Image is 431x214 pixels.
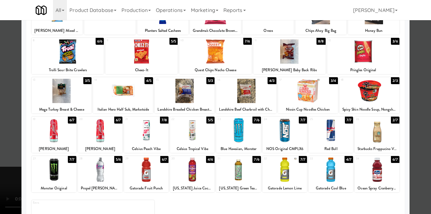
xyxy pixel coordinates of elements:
[296,27,345,35] div: Chips Ahoy Big Bag
[348,27,399,35] div: Honey Bun
[391,77,399,84] div: 2/3
[263,184,306,192] div: Gatorade Lemon Lime
[391,156,399,163] div: 6/7
[216,117,261,153] div: 237/6Blue Hawaiian, Monster
[78,117,122,153] div: 206/7[PERSON_NAME]
[93,77,153,113] div: 144/5Italian Hero Half Sub, Marketside
[206,156,215,163] div: 4/6
[328,38,363,43] div: 12
[279,106,337,113] div: Nissin Cup Noodles Chicken
[309,156,353,192] div: 334/7Gatorade Cool Blue
[114,117,122,124] div: 6/7
[94,106,152,113] div: Italian Hero Half Sub, Marketside
[32,106,91,113] div: Mega Turkey Breast & Cheese
[243,27,294,35] div: Oreos
[124,117,168,153] div: 217/8Celsius Peach Vibe
[356,145,398,153] div: Starbucks Frappucino Vanilla
[156,77,185,83] div: 15
[216,156,261,192] div: 317/6[US_STATE] Green Tea with [MEDICAL_DATA] and Honey
[310,156,331,161] div: 33
[279,77,308,83] div: 17
[68,156,76,163] div: 7/7
[68,117,76,124] div: 6/7
[125,156,146,161] div: 29
[355,145,399,153] div: Starbucks Frappucino Vanilla
[217,156,239,161] div: 31
[216,106,276,113] div: Landshire Beef Charbroil with Cheese
[32,156,76,192] div: 277/7Monster Original
[345,156,353,163] div: 4/7
[217,184,260,192] div: [US_STATE] Green Tea with [MEDICAL_DATA] and Honey
[264,156,285,161] div: 32
[179,38,251,74] div: 107/6Quest Chips Nacho Cheese
[83,77,92,84] div: 3/5
[268,77,276,84] div: 4/3
[114,156,122,163] div: 5/6
[32,106,92,113] div: Mega Turkey Breast & Cheese
[339,106,399,113] div: Spicy Shin Noodle Soup, Nongshim
[264,117,285,122] div: 24
[263,117,307,153] div: 247/7NOS Original CMPLX6
[309,184,353,192] div: Gatorade Cool Blue
[106,66,177,74] div: Cheez-It
[328,66,399,74] div: Pringles Original
[32,27,82,35] div: [PERSON_NAME] Mixed Fruit Snacks
[96,38,104,45] div: 6/6
[355,156,399,192] div: 346/7Ocean Spray Cranberry Juice
[356,117,377,122] div: 26
[295,27,346,35] div: Chips Ahoy Big Bag
[327,38,399,74] div: 123/6Pringles Original
[310,117,331,122] div: 25
[206,117,215,124] div: 5/5
[32,145,76,153] div: [PERSON_NAME]
[94,77,123,83] div: 14
[125,184,168,192] div: Gatorade Fruit Punch
[327,66,399,74] div: Pringles Original
[216,184,261,192] div: [US_STATE] Green Tea with [MEDICAL_DATA] and Honey
[79,156,100,161] div: 28
[32,38,104,74] div: 86/6Trolli Sour Brite Crawlers
[170,156,215,192] div: 304/6[US_STATE] Juice Cocktail Fruit Punch
[180,38,215,43] div: 10
[33,200,93,205] div: Extra
[217,145,260,153] div: Blue Hawaiian, Monster
[216,77,276,113] div: 164/3Landshire Beef Charbroil with Cheese
[107,38,142,43] div: 9
[32,145,75,153] div: [PERSON_NAME]
[32,184,76,192] div: Monster Original
[33,38,68,43] div: 8
[356,156,377,161] div: 34
[345,117,353,124] div: 7/7
[155,77,215,113] div: 155/3Landshire Breaded Chicken Breast [PERSON_NAME]
[170,145,215,153] div: Celsius Tropical Vibe
[145,77,153,84] div: 4/5
[170,184,215,192] div: [US_STATE] Juice Cocktail Fruit Punch
[253,38,326,74] div: 118/8[PERSON_NAME] Baby Back Ribs
[217,106,275,113] div: Landshire Beef Charbroil with Cheese
[254,66,325,74] div: [PERSON_NAME] Baby Back Ribs
[329,77,338,84] div: 3/4
[278,106,338,113] div: Nissin Cup Noodles Chicken
[206,77,215,84] div: 5/3
[263,184,307,192] div: Gatorade Lemon Lime
[79,117,100,122] div: 20
[190,27,241,35] div: Grandma's Chocolate Brownie Cookie
[155,106,215,113] div: Landshire Breaded Chicken Breast [PERSON_NAME]
[79,145,121,153] div: [PERSON_NAME]
[171,184,214,192] div: [US_STATE] Juice Cocktail Fruit Punch
[32,66,103,74] div: Trolli Sour Brite Crawlers
[299,117,307,124] div: 7/7
[391,117,399,124] div: 2/7
[263,156,307,192] div: 327/7Gatorade Lemon Lime
[299,156,307,163] div: 7/7
[93,106,153,113] div: Italian Hero Half Sub, Marketside
[160,156,168,163] div: 6/7
[32,184,75,192] div: Monster Original
[263,145,306,153] div: NOS Original CMPLX6
[339,77,399,113] div: 182/3Spicy Shin Noodle Soup, Nongshim
[356,184,398,192] div: Ocean Spray Cranberry Juice
[78,145,122,153] div: [PERSON_NAME]
[33,117,54,122] div: 19
[191,27,240,35] div: Grandma's Chocolate Brownie Cookie
[243,38,251,45] div: 7/6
